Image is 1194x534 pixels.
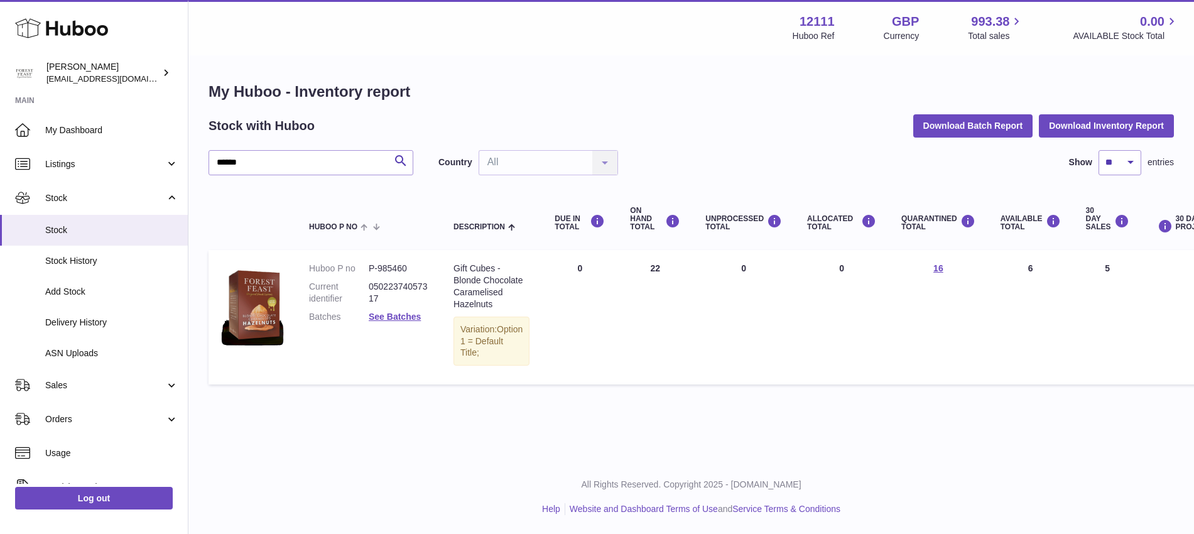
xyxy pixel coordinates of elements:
[800,13,835,30] strong: 12111
[795,250,889,384] td: 0
[209,82,1174,102] h1: My Huboo - Inventory report
[309,311,369,323] dt: Batches
[1073,250,1142,384] td: 5
[570,504,718,514] a: Website and Dashboard Terms of Use
[45,413,165,425] span: Orders
[732,504,840,514] a: Service Terms & Conditions
[369,263,428,275] dd: P-985460
[892,13,919,30] strong: GBP
[793,30,835,42] div: Huboo Ref
[542,504,560,514] a: Help
[369,281,428,305] dd: 05022374057317
[705,214,782,231] div: UNPROCESSED Total
[45,317,178,329] span: Delivery History
[1039,114,1174,137] button: Download Inventory Report
[45,255,178,267] span: Stock History
[933,263,943,273] a: 16
[968,30,1024,42] span: Total sales
[1073,30,1179,42] span: AVAILABLE Stock Total
[884,30,920,42] div: Currency
[45,192,165,204] span: Stock
[15,487,173,509] a: Log out
[309,263,369,275] dt: Huboo P no
[807,214,876,231] div: ALLOCATED Total
[45,224,178,236] span: Stock
[309,223,357,231] span: Huboo P no
[46,74,185,84] span: [EMAIL_ADDRESS][DOMAIN_NAME]
[565,503,840,515] li: and
[45,379,165,391] span: Sales
[45,481,165,493] span: Invoicing and Payments
[45,447,178,459] span: Usage
[1086,207,1129,232] div: 30 DAY SALES
[693,250,795,384] td: 0
[369,312,421,322] a: See Batches
[971,13,1009,30] span: 993.38
[309,281,369,305] dt: Current identifier
[988,250,1073,384] td: 6
[460,324,523,358] span: Option 1 = Default Title;
[453,263,529,310] div: Gift Cubes - Blonde Chocolate Caramelised Hazelnuts
[453,317,529,366] div: Variation:
[1073,13,1179,42] a: 0.00 AVAILABLE Stock Total
[542,250,617,384] td: 0
[1069,156,1092,168] label: Show
[15,63,34,82] img: bronaghc@forestfeast.com
[45,124,178,136] span: My Dashboard
[1148,156,1174,168] span: entries
[968,13,1024,42] a: 993.38 Total sales
[1140,13,1164,30] span: 0.00
[630,207,680,232] div: ON HAND Total
[198,479,1184,491] p: All Rights Reserved. Copyright 2025 - [DOMAIN_NAME]
[46,61,160,85] div: [PERSON_NAME]
[901,214,975,231] div: QUARANTINED Total
[45,286,178,298] span: Add Stock
[913,114,1033,137] button: Download Batch Report
[453,223,505,231] span: Description
[1001,214,1061,231] div: AVAILABLE Total
[555,214,605,231] div: DUE IN TOTAL
[221,263,284,346] img: product image
[45,347,178,359] span: ASN Uploads
[617,250,693,384] td: 22
[45,158,165,170] span: Listings
[209,117,315,134] h2: Stock with Huboo
[438,156,472,168] label: Country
